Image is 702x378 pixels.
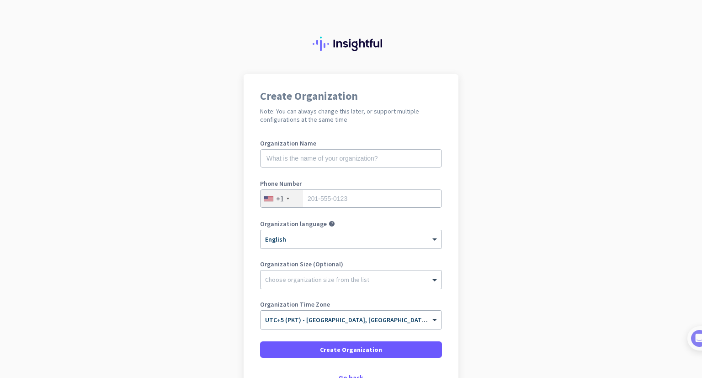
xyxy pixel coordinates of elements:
label: Organization Size (Optional) [260,261,442,267]
div: +1 [276,194,284,203]
h1: Create Organization [260,91,442,102]
input: 201-555-0123 [260,189,442,208]
input: What is the name of your organization? [260,149,442,167]
i: help [329,221,335,227]
button: Create Organization [260,341,442,358]
label: Organization Time Zone [260,301,442,308]
span: Create Organization [320,345,382,354]
label: Organization Name [260,140,442,146]
img: Insightful [313,37,389,51]
label: Organization language [260,221,327,227]
label: Phone Number [260,180,442,187]
h2: Note: You can always change this later, or support multiple configurations at the same time [260,107,442,124]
